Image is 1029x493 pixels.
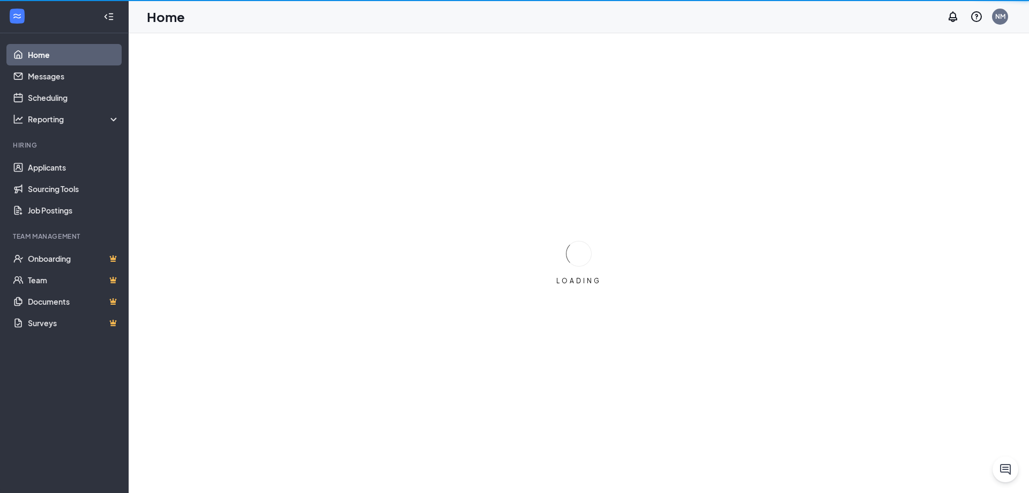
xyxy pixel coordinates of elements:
a: Messages [28,65,120,87]
a: OnboardingCrown [28,248,120,269]
div: NM [995,12,1005,21]
a: SurveysCrown [28,312,120,334]
button: ChatActive [993,457,1018,482]
svg: QuestionInfo [970,10,983,23]
div: Hiring [13,141,117,150]
svg: WorkstreamLogo [12,11,23,21]
h1: Home [147,8,185,26]
a: Sourcing Tools [28,178,120,200]
a: Home [28,44,120,65]
svg: Notifications [946,10,959,23]
svg: Analysis [13,114,24,124]
svg: Collapse [103,11,114,22]
svg: ChatActive [999,463,1012,476]
div: LOADING [552,276,606,285]
a: TeamCrown [28,269,120,291]
div: Reporting [28,114,120,124]
a: Job Postings [28,200,120,221]
a: Applicants [28,157,120,178]
a: DocumentsCrown [28,291,120,312]
a: Scheduling [28,87,120,108]
div: Team Management [13,232,117,241]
